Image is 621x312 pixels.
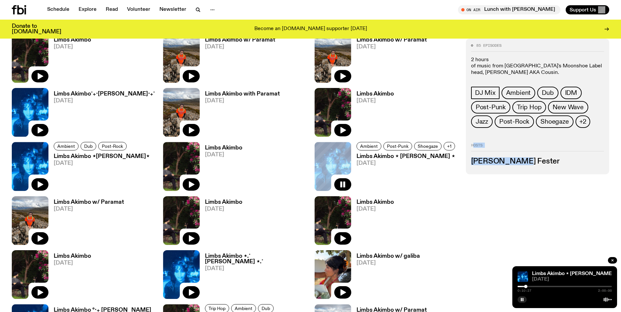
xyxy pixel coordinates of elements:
[542,89,554,96] span: Dub
[502,87,536,99] a: Ambient
[518,289,531,292] span: 0:10:27
[351,199,394,245] a: Limbs Akimbo[DATE]
[205,152,242,158] span: [DATE]
[351,91,394,137] a: Limbs Akimbo[DATE]
[54,206,124,212] span: [DATE]
[315,196,351,245] img: Jackson sits at an outdoor table, legs crossed and gazing at a black and brown dog also sitting a...
[54,37,91,43] h3: Limbs Akimbo
[205,44,275,50] span: [DATE]
[200,37,275,83] a: Limbs Akimbo w/ Paramat[DATE]
[536,115,573,128] a: Shoegaze
[476,118,488,125] span: Jazz
[54,154,150,159] h3: Limbs Akimbo ⋆[PERSON_NAME]⋆
[205,91,280,97] h3: Limbs Akimbo with Paramat
[598,289,612,292] span: 2:00:00
[163,142,200,191] img: Jackson sits at an outdoor table, legs crossed and gazing at a black and brown dog also sitting a...
[540,118,569,125] span: Shoegaze
[356,253,420,259] h3: Limbs Akimbo w/ galiba
[356,161,457,166] span: [DATE]
[351,154,457,191] a: Limbs Akimbo ⋆ [PERSON_NAME] ⋆[DATE]
[48,253,91,299] a: Limbs Akimbo[DATE]
[471,158,604,165] h3: [PERSON_NAME] Fester
[356,44,427,50] span: [DATE]
[163,196,200,245] img: Jackson sits at an outdoor table, legs crossed and gazing at a black and brown dog also sitting a...
[579,118,587,125] span: +2
[102,144,123,149] span: Post-Rock
[471,87,500,99] a: DJ Mix
[566,5,609,14] button: Support Us
[48,154,150,191] a: Limbs Akimbo ⋆[PERSON_NAME]⋆[DATE]
[235,306,252,311] span: Ambient
[356,98,394,104] span: [DATE]
[444,142,455,150] button: +1
[123,5,154,14] a: Volunteer
[506,89,531,96] span: Ambient
[387,144,409,149] span: Post-Punk
[356,154,457,159] h3: Limbs Akimbo ⋆ [PERSON_NAME] ⋆
[356,142,381,150] a: Ambient
[360,144,378,149] span: Ambient
[548,101,588,113] a: New Wave
[475,89,496,96] span: DJ Mix
[351,253,420,299] a: Limbs Akimbo w/ galiba[DATE]
[205,266,306,271] span: [DATE]
[200,145,242,191] a: Limbs Akimbo[DATE]
[517,104,541,111] span: Trip Hop
[471,57,604,76] p: 2 hours of music from [GEOGRAPHIC_DATA]'s Moonshoe Label head, [PERSON_NAME] AKA Cousin.
[12,34,48,83] img: Jackson sits at an outdoor table, legs crossed and gazing at a black and brown dog also sitting a...
[476,104,506,111] span: Post-Punk
[200,199,242,245] a: Limbs Akimbo[DATE]
[471,101,510,113] a: Post-Punk
[414,142,442,150] a: Shoegaze
[205,145,242,151] h3: Limbs Akimbo
[48,37,91,83] a: Limbs Akimbo[DATE]
[575,115,591,128] button: +2
[499,118,529,125] span: Post-Rock
[12,250,48,299] img: Jackson sits at an outdoor table, legs crossed and gazing at a black and brown dog also sitting a...
[205,253,306,265] h3: Limbs Akimbo ⋆.˚ [PERSON_NAME] ⋆.˚
[356,91,394,97] h3: Limbs Akimbo
[75,5,100,14] a: Explore
[43,5,73,14] a: Schedule
[54,253,91,259] h3: Limbs Akimbo
[81,142,96,150] a: Dub
[84,144,93,149] span: Dub
[209,306,226,311] span: Trip Hop
[532,271,618,276] a: Limbs Akimbo ⋆ [PERSON_NAME] ⋆
[262,306,270,311] span: Dub
[205,98,280,104] span: [DATE]
[48,91,155,137] a: Limbs Akimbo˚₊‧[PERSON_NAME]‧₊˚[DATE]
[200,253,306,299] a: Limbs Akimbo ⋆.˚ [PERSON_NAME] ⋆.˚[DATE]
[495,115,534,128] a: Post-Rock
[560,87,582,99] a: IDM
[458,5,560,14] button: On AirLunch with [PERSON_NAME]
[356,206,394,212] span: [DATE]
[512,101,546,113] a: Trip Hop
[356,199,394,205] h3: Limbs Akimbo
[418,144,438,149] span: Shoegaze
[54,98,155,104] span: [DATE]
[471,115,493,128] a: Jazz
[54,91,155,97] h3: Limbs Akimbo˚₊‧[PERSON_NAME]‧₊˚
[54,142,79,150] a: Ambient
[54,44,91,50] span: [DATE]
[12,24,61,35] h3: Donate to [DOMAIN_NAME]
[356,37,427,43] h3: Limbs Akimbo w/ Paramat
[315,88,351,137] img: Jackson sits at an outdoor table, legs crossed and gazing at a black and brown dog also sitting a...
[54,260,91,266] span: [DATE]
[356,260,420,266] span: [DATE]
[565,89,577,96] span: IDM
[54,199,124,205] h3: Limbs Akimbo w/ Paramat
[471,144,604,151] h2: Hosts
[98,142,127,150] a: Post-Rock
[54,161,150,166] span: [DATE]
[447,144,451,149] span: +1
[383,142,412,150] a: Post-Punk
[570,7,596,13] span: Support Us
[205,37,275,43] h3: Limbs Akimbo w/ Paramat
[254,26,367,32] p: Become an [DOMAIN_NAME] supporter [DATE]
[532,277,612,282] span: [DATE]
[351,37,427,83] a: Limbs Akimbo w/ Paramat[DATE]
[537,87,558,99] a: Dub
[200,91,280,137] a: Limbs Akimbo with Paramat[DATE]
